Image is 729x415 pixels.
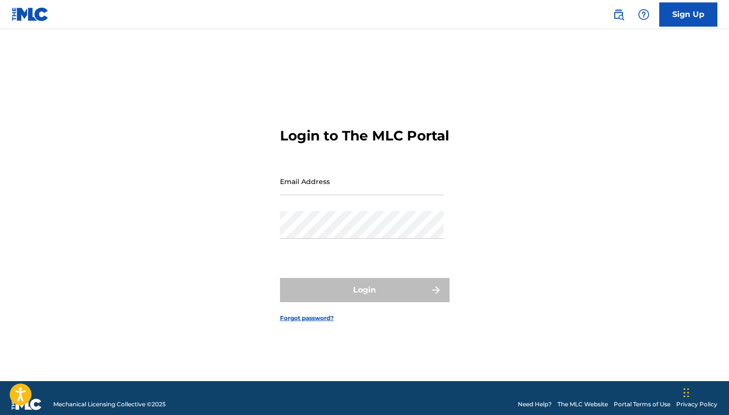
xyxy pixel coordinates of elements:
img: help [638,9,650,20]
a: Public Search [609,5,628,24]
div: Help [634,5,653,24]
div: Drag [683,378,689,407]
img: search [613,9,624,20]
img: logo [12,399,42,410]
iframe: Chat Widget [681,369,729,415]
img: MLC Logo [12,7,49,21]
a: Sign Up [659,2,717,27]
a: Need Help? [518,400,552,409]
a: Privacy Policy [676,400,717,409]
h3: Login to The MLC Portal [280,127,449,144]
a: Portal Terms of Use [614,400,670,409]
span: Mechanical Licensing Collective © 2025 [53,400,166,409]
a: The MLC Website [558,400,608,409]
a: Forgot password? [280,314,334,323]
